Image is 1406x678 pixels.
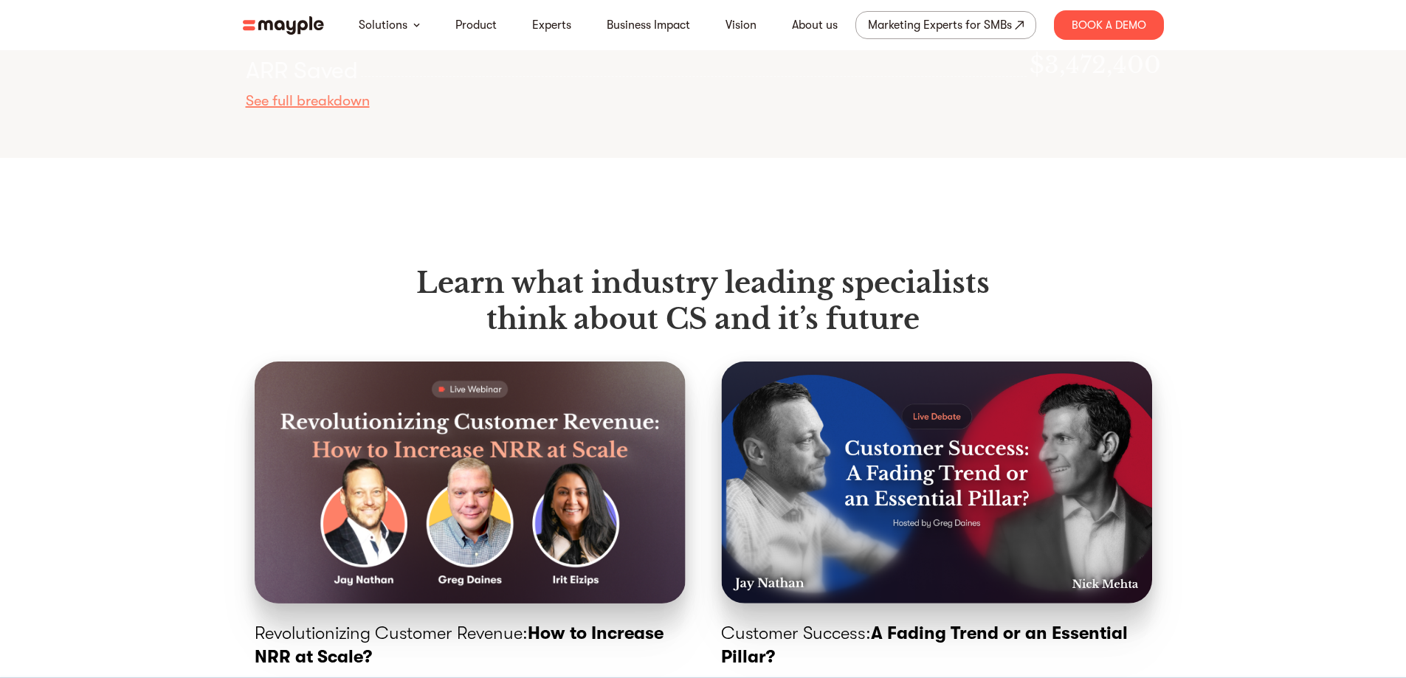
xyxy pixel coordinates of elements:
h1: Learn what industry leading specialists think about CS and it’s future [416,265,990,338]
p: $3,472,400 [1030,50,1161,80]
p: Revolutionizing Customer Revenue: [255,621,686,668]
div: See full breakdown [246,91,1161,111]
iframe: Chat Widget [1140,507,1406,678]
div: Marketing Experts for SMBs [868,15,1012,35]
a: Business Impact [607,16,690,34]
span: How to Increase NRR at Scale? [255,623,664,667]
a: Experts [532,16,571,34]
img: mayple-logo [243,16,324,35]
a: About us [792,16,838,34]
div: ARR Saved [246,56,358,86]
p: Customer Success: [721,621,1152,668]
div: Book A Demo [1054,10,1164,40]
img: arrow-down [413,23,420,27]
a: Solutions [359,16,407,34]
a: Marketing Experts for SMBs [855,11,1036,39]
span: A Fading Trend or an Essential Pillar? [721,623,1128,667]
a: Product [455,16,497,34]
a: Vision [726,16,757,34]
